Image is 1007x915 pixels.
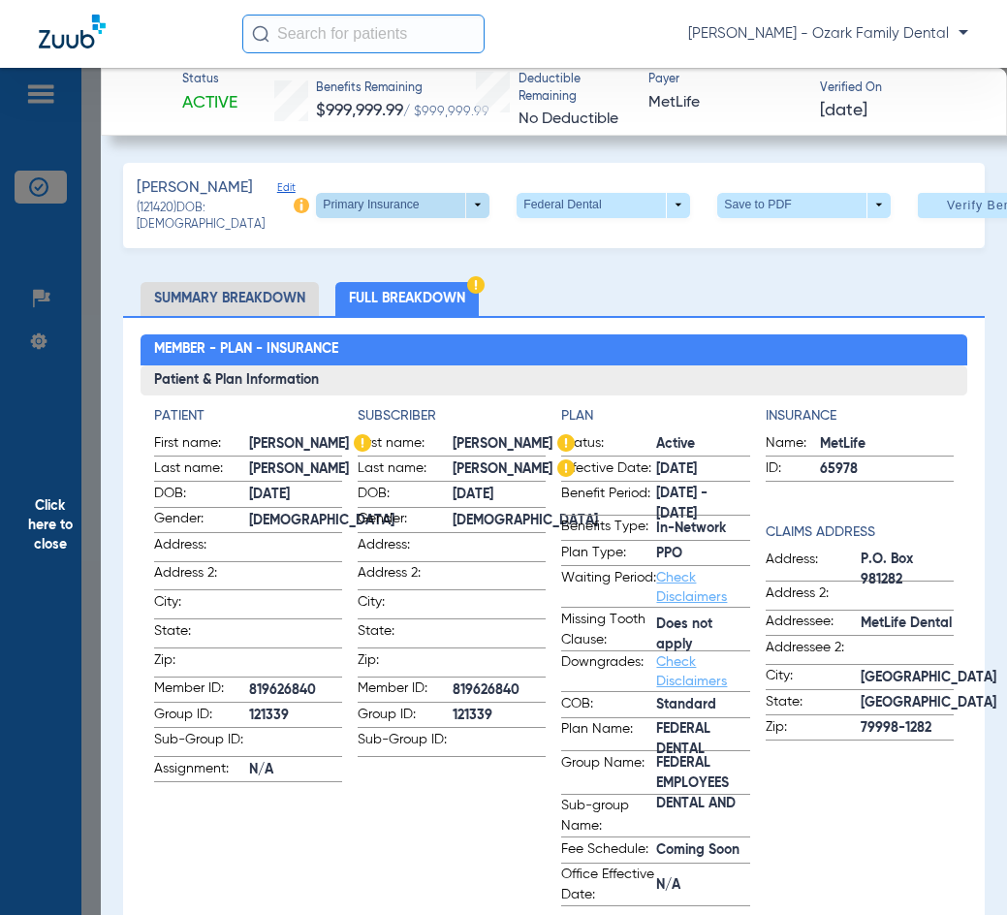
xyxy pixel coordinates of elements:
span: Address: [154,535,249,561]
span: Deductible Remaining [519,72,631,106]
span: Assignment: [154,759,249,782]
span: Missing Tooth Clause: [561,610,656,650]
span: Plan Name: [561,719,656,750]
span: Group Name: [561,753,656,794]
app-breakdown-title: Plan [561,406,749,426]
span: ID: [766,458,820,482]
span: In-Network [656,519,749,539]
span: First name: [358,433,453,457]
img: info-icon [294,198,309,213]
span: 121339 [249,706,342,726]
span: DOB: [154,484,249,507]
span: [PERSON_NAME] [453,459,575,480]
span: Zip: [358,650,453,677]
a: Check Disclaimers [656,571,727,604]
span: Sub-Group ID: [154,730,249,756]
span: Edit [277,181,295,200]
a: Check Disclaimers [656,655,727,688]
span: Payer [648,72,803,89]
span: Downgrades: [561,652,656,691]
h4: Patient [154,406,342,426]
span: Address: [358,535,453,561]
span: [GEOGRAPHIC_DATA] [861,693,996,713]
span: 65978 [820,459,954,480]
span: First name: [154,433,249,457]
span: Address 2: [358,563,453,589]
h3: Patient & Plan Information [141,365,967,396]
li: Summary Breakdown [141,282,319,316]
img: Hazard [354,434,371,452]
h4: Subscriber [358,406,546,426]
span: [DATE] - [DATE] [656,494,749,515]
span: City: [358,592,453,618]
img: Hazard [467,276,485,294]
img: Hazard [557,434,575,452]
img: Hazard [557,459,575,477]
span: 819626840 [453,680,546,701]
span: Addressee: [766,612,861,635]
span: Sub-Group ID: [358,730,453,756]
span: Name: [766,433,820,457]
span: [PERSON_NAME] [137,176,253,201]
span: Verified On [820,80,975,98]
span: State: [358,621,453,647]
span: Gender: [154,509,249,532]
span: FEDERAL EMPLOYEES DENTAL AND [656,773,749,794]
span: PPO [656,544,749,564]
img: Search Icon [252,25,269,43]
span: Zip: [766,717,861,741]
span: Plan Type: [561,543,656,566]
button: Primary Insurance [316,193,489,218]
h2: Member - Plan - Insurance [141,334,967,365]
span: [DATE] [820,99,867,123]
span: Address 2: [154,563,249,589]
span: 819626840 [249,680,342,701]
span: [DATE] [656,459,749,480]
span: $999,999.99 [316,102,403,119]
span: Group ID: [358,705,453,728]
button: Federal Dental [517,193,690,218]
span: [DEMOGRAPHIC_DATA] [453,511,598,531]
span: [PERSON_NAME] [249,459,349,480]
span: (121420) DOB: [DEMOGRAPHIC_DATA] [137,201,294,235]
span: Addressee 2: [766,638,861,664]
span: Group ID: [154,705,249,728]
span: City: [154,592,249,618]
span: [GEOGRAPHIC_DATA] [861,668,996,688]
button: Save to PDF [717,193,891,218]
span: MetLife [820,434,954,455]
span: Last name: [358,458,453,482]
span: Active [182,91,237,115]
span: [DATE] [453,485,546,505]
span: N/A [249,760,342,780]
span: Gender: [358,509,453,532]
span: Coming Soon [656,840,749,861]
span: Last name: [154,458,249,482]
span: N/A [656,875,749,896]
span: Effective Date: [561,458,656,482]
span: MetLife [648,91,803,115]
div: Chat Widget [910,822,1007,915]
span: 121339 [453,706,546,726]
span: [PERSON_NAME] [453,434,575,455]
span: [DATE] [249,485,342,505]
span: City: [766,666,861,689]
h4: Claims Address [766,522,954,543]
span: FEDERAL DENTAL [656,730,749,750]
span: Member ID: [154,678,249,702]
span: 79998-1282 [861,718,954,739]
span: [PERSON_NAME] [249,434,371,455]
span: Member ID: [358,678,453,702]
span: Benefit Period: [561,484,656,515]
span: [PERSON_NAME] - Ozark Family Dental [688,24,968,44]
span: Active [656,434,749,455]
span: / $999,999.99 [403,105,489,118]
span: Sub-group Name: [561,796,656,836]
span: Standard [656,695,749,715]
li: Full Breakdown [335,282,479,316]
span: Status: [561,433,656,457]
span: Status [182,72,237,89]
